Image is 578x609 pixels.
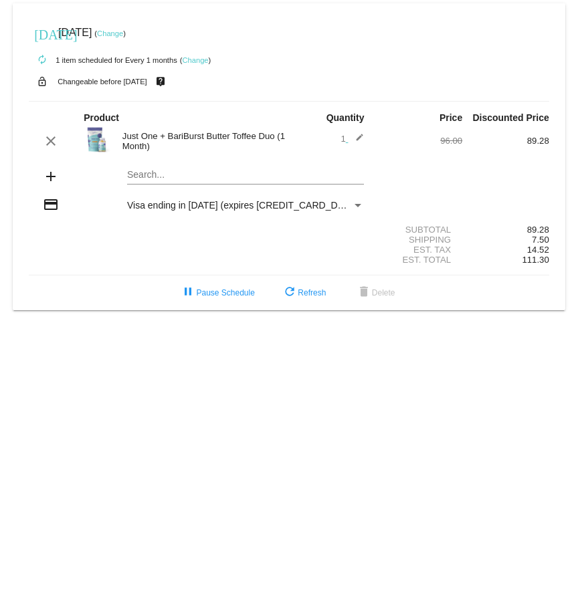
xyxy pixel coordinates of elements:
[180,56,211,64] small: ( )
[376,225,463,235] div: Subtotal
[84,126,110,153] img: NCBT.png
[462,136,549,146] div: 89.28
[522,255,549,265] span: 111.30
[180,285,196,301] mat-icon: pause
[153,73,169,90] mat-icon: live_help
[527,245,549,255] span: 14.52
[94,29,126,37] small: ( )
[182,56,208,64] a: Change
[43,197,59,213] mat-icon: credit_card
[376,136,463,146] div: 96.00
[472,112,549,123] strong: Discounted Price
[356,285,372,301] mat-icon: delete
[43,168,59,185] mat-icon: add
[43,133,59,149] mat-icon: clear
[326,112,365,123] strong: Quantity
[282,285,298,301] mat-icon: refresh
[376,255,463,265] div: Est. Total
[97,29,123,37] a: Change
[116,131,289,151] div: Just One + BariBurst Butter Toffee Duo (1 Month)
[348,133,364,149] mat-icon: edit
[34,73,50,90] mat-icon: lock_open
[282,288,326,297] span: Refresh
[341,134,364,144] span: 1
[127,200,360,211] span: Visa ending in [DATE] (expires [CREDIT_CARD_DATA])
[345,281,406,305] button: Delete
[462,225,549,235] div: 89.28
[34,52,50,68] mat-icon: autorenew
[34,25,50,41] mat-icon: [DATE]
[127,170,365,180] input: Search...
[356,288,395,297] span: Delete
[271,281,336,305] button: Refresh
[376,235,463,245] div: Shipping
[376,245,463,255] div: Est. Tax
[532,235,549,245] span: 7.50
[58,78,147,86] small: Changeable before [DATE]
[84,112,119,123] strong: Product
[180,288,254,297] span: Pause Schedule
[29,56,177,64] small: 1 item scheduled for Every 1 months
[169,281,265,305] button: Pause Schedule
[127,200,365,211] mat-select: Payment Method
[440,112,462,123] strong: Price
